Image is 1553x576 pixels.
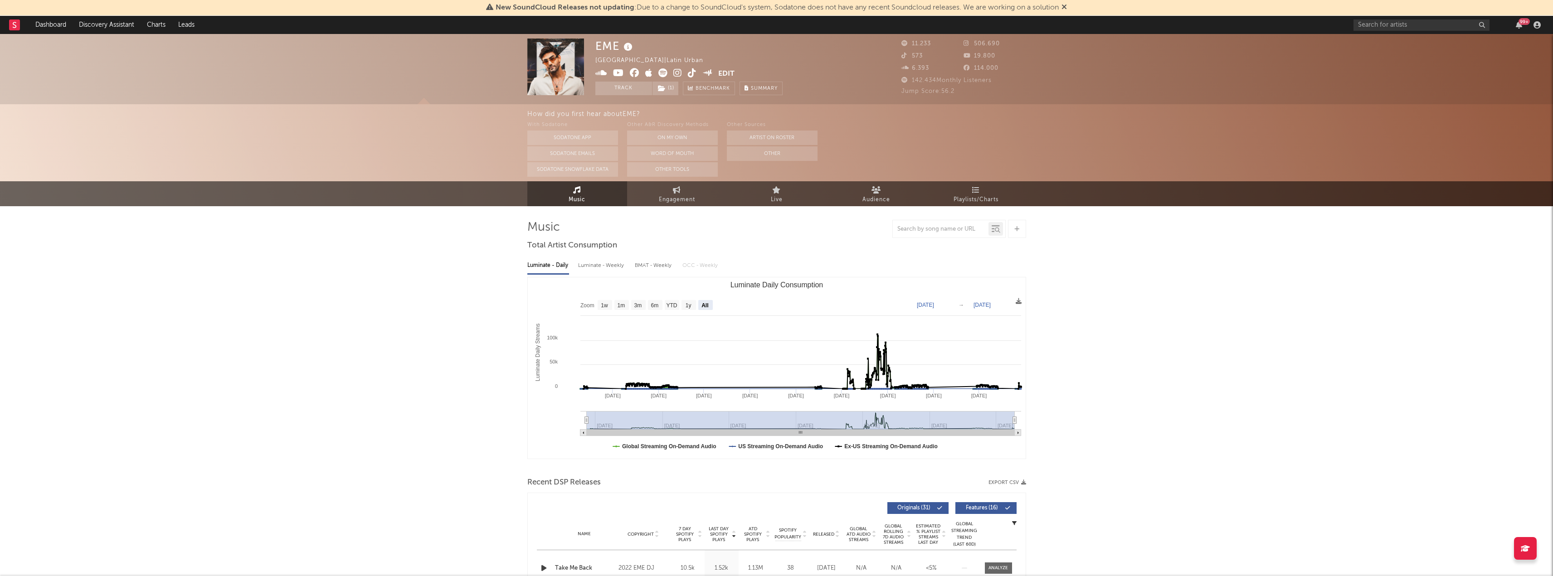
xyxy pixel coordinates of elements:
div: Global Streaming Trend (Last 60D) [951,521,978,548]
text: 1y [685,302,691,309]
button: Features(16) [955,502,1017,514]
a: Dashboard [29,16,73,34]
span: Playlists/Charts [954,194,998,205]
div: <5% [916,564,946,573]
text: 1m [617,302,625,309]
a: Charts [141,16,172,34]
text: [DATE] [788,393,804,398]
div: Luminate - Weekly [578,258,626,273]
span: Released [813,532,834,537]
text: Ex-US Streaming On-Demand Audio [844,443,938,450]
a: Discovery Assistant [73,16,141,34]
span: 506.690 [964,41,1000,47]
a: Take Me Back [555,564,614,573]
button: (1) [652,82,678,95]
span: Live [771,194,783,205]
span: Summary [751,86,778,91]
button: Sodatone Emails [527,146,618,161]
span: Benchmark [696,83,730,94]
button: Word Of Mouth [627,146,718,161]
a: Benchmark [683,82,735,95]
span: 142.434 Monthly Listeners [901,77,992,83]
text: 0 [555,383,557,389]
span: Global Rolling 7D Audio Streams [881,523,906,545]
div: 99 + [1519,18,1530,25]
text: [DATE] [605,393,621,398]
div: [GEOGRAPHIC_DATA] | Latin Urban [595,55,714,66]
span: Total Artist Consumption [527,240,617,251]
button: Originals(31) [887,502,949,514]
a: Music [527,181,627,206]
text: [DATE] [696,393,711,398]
span: ( 1 ) [652,82,679,95]
text: 100k [547,335,558,340]
div: N/A [846,564,876,573]
text: [DATE] [971,393,987,398]
a: Engagement [627,181,727,206]
span: Estimated % Playlist Streams Last Day [916,523,941,545]
a: Live [727,181,827,206]
svg: Luminate Daily Consumption [528,277,1026,459]
span: Engagement [659,194,695,205]
button: Artist on Roster [727,131,818,145]
text: Luminate Daily Streams [535,324,541,381]
button: Sodatone Snowflake Data [527,162,618,177]
button: Sodatone App [527,131,618,145]
a: Playlists/Charts [926,181,1026,206]
text: [DATE] [833,393,849,398]
button: 99+ [1516,21,1522,29]
button: Track [595,82,652,95]
div: With Sodatone [527,120,618,131]
div: EME [595,39,635,53]
span: Recent DSP Releases [527,477,601,488]
span: Copyright [628,532,654,537]
text: [DATE] [974,302,991,308]
span: : Due to a change to SoundCloud's system, Sodatone does not have any recent Soundcloud releases. ... [496,4,1059,11]
button: Other Tools [627,162,718,177]
button: On My Own [627,131,718,145]
span: Music [569,194,585,205]
span: 6.393 [901,65,929,71]
span: Jump Score: 56.2 [901,88,954,94]
a: Audience [827,181,926,206]
button: Other [727,146,818,161]
input: Search for artists [1353,19,1490,31]
span: 7 Day Spotify Plays [673,526,697,542]
span: 11.233 [901,41,931,47]
button: Summary [740,82,783,95]
div: Luminate - Daily [527,258,569,273]
text: US Streaming On-Demand Audio [738,443,823,450]
input: Search by song name or URL [893,226,988,233]
text: Zoom [580,302,594,309]
div: [DATE] [811,564,842,573]
span: New SoundCloud Releases not updating [496,4,634,11]
text: Global Streaming On-Demand Audio [622,443,716,450]
div: 1.52k [707,564,736,573]
div: Other A&R Discovery Methods [627,120,718,131]
span: Originals ( 31 ) [893,505,935,511]
span: Dismiss [1061,4,1067,11]
text: 1w [601,302,608,309]
span: 19.800 [964,53,995,59]
button: Edit [718,68,735,80]
span: Global ATD Audio Streams [846,526,871,542]
text: [DATE] [651,393,667,398]
text: [DATE] [917,302,934,308]
text: 3m [634,302,642,309]
span: Spotify Popularity [774,527,801,541]
span: 573 [901,53,923,59]
text: [DATE] [742,393,758,398]
div: Other Sources [727,120,818,131]
div: N/A [881,564,911,573]
div: Name [555,531,614,537]
div: 1.13M [741,564,770,573]
text: Luminate Daily Consumption [730,281,823,289]
button: Export CSV [988,480,1026,485]
div: 10.5k [673,564,702,573]
text: All [701,302,708,309]
text: YTD [666,302,677,309]
text: 50k [550,359,558,364]
div: 2022 EME DJ [618,563,668,574]
text: → [959,302,964,308]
